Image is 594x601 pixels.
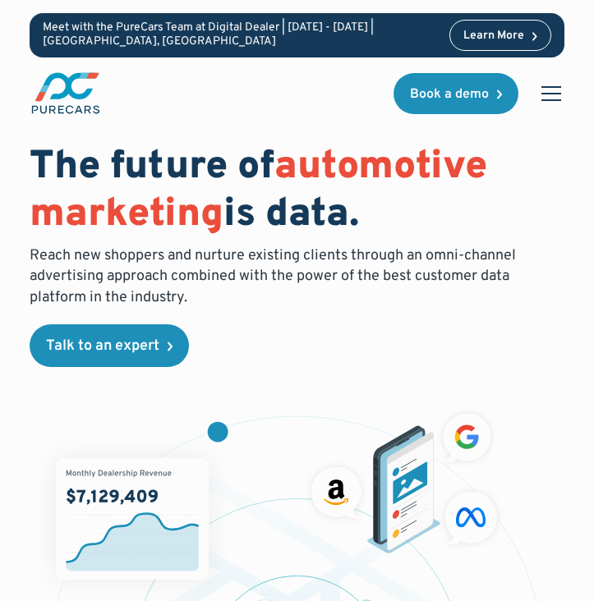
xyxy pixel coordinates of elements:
[449,20,551,51] a: Learn More
[30,245,529,308] p: Reach new shoppers and nurture existing clients through an omni-channel advertising approach comb...
[46,339,159,354] div: Talk to an expert
[532,74,564,113] div: menu
[30,143,487,240] span: automotive marketing
[410,88,489,101] div: Book a demo
[56,458,208,580] img: chart showing monthly dealership revenue of $7m
[30,324,189,367] a: Talk to an expert
[304,406,504,553] img: ads on social media and advertising partners
[43,21,436,49] p: Meet with the PureCars Team at Digital Dealer | [DATE] - [DATE] | [GEOGRAPHIC_DATA], [GEOGRAPHIC_...
[394,73,518,114] a: Book a demo
[30,71,102,116] a: main
[463,30,524,42] div: Learn More
[30,145,564,239] h1: The future of is data.
[30,71,102,116] img: purecars logo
